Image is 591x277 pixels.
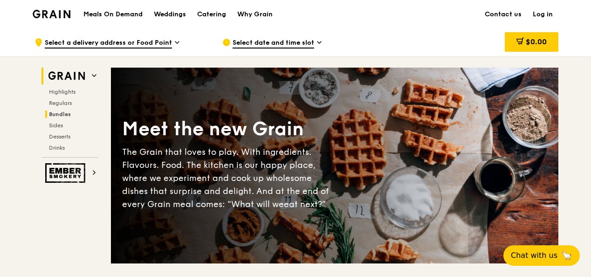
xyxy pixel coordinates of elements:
a: Log in [527,0,558,28]
span: eat next?” [284,199,326,209]
a: Contact us [479,0,527,28]
div: The Grain that loves to play. With ingredients. Flavours. Food. The kitchen is our happy place, w... [122,145,335,211]
span: Sides [49,122,63,129]
span: Chat with us [511,250,557,261]
span: 🦙 [561,250,572,261]
button: Chat with us🦙 [503,245,580,266]
span: Select date and time slot [233,38,314,48]
img: Grain web logo [45,68,88,84]
a: Why Grain [232,0,278,28]
div: Meet the new Grain [122,117,335,142]
h1: Meals On Demand [83,10,143,19]
span: Drinks [49,145,65,151]
img: Ember Smokery web logo [45,163,88,183]
div: Catering [197,0,226,28]
span: Highlights [49,89,76,95]
a: Catering [192,0,232,28]
span: Bundles [49,111,71,118]
img: Grain [33,10,70,18]
div: Why Grain [237,0,273,28]
a: Weddings [148,0,192,28]
span: Select a delivery address or Food Point [45,38,172,48]
span: $0.00 [526,37,547,46]
span: Regulars [49,100,72,106]
div: Weddings [154,0,186,28]
span: Desserts [49,133,70,140]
